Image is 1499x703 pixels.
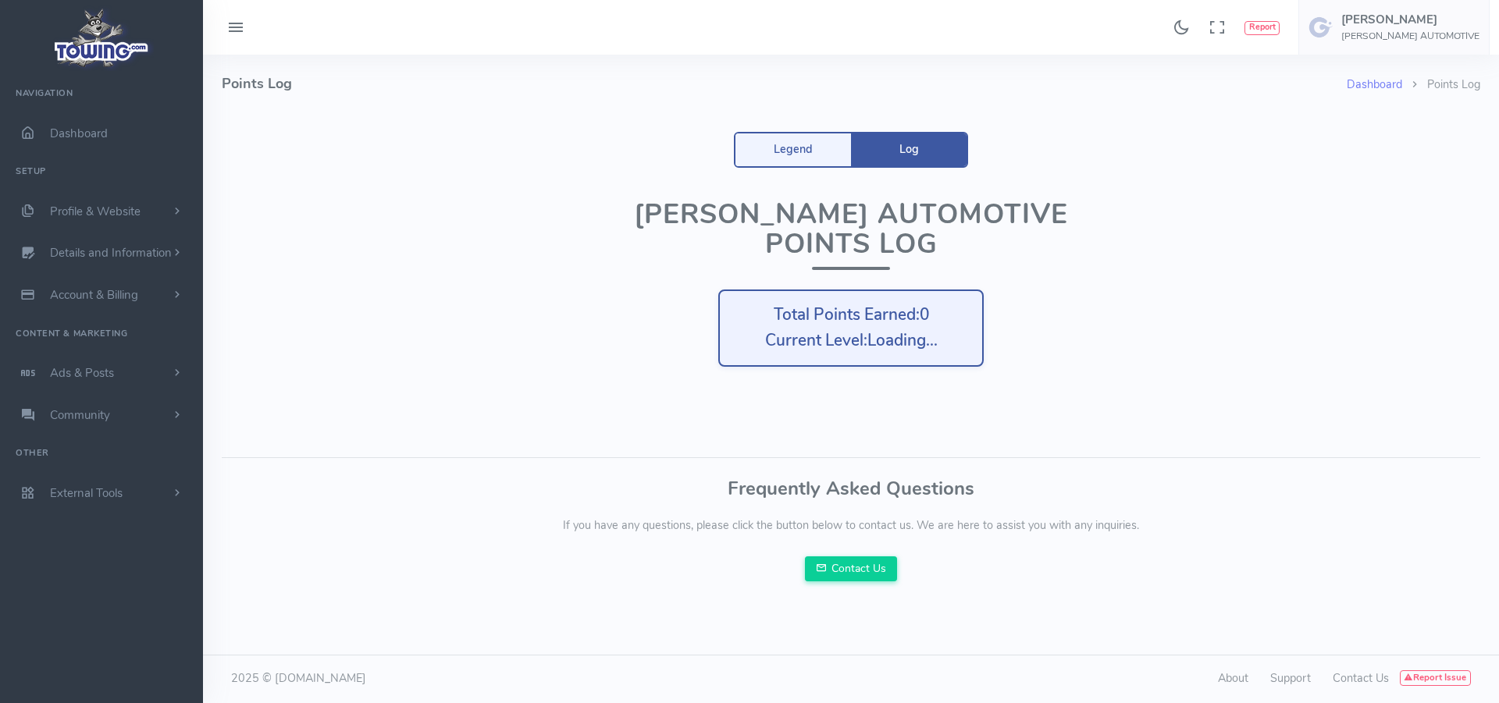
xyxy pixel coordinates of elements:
[49,5,155,71] img: logo
[1402,76,1480,94] li: Points Log
[222,517,1480,534] p: If you have any questions, please click the button below to contact us. We are here to assist you...
[1309,15,1333,40] img: user-image
[50,407,110,423] span: Community
[1341,31,1479,41] h6: [PERSON_NAME] AUTOMOTIVE
[50,246,172,261] span: Details and Information
[867,329,938,351] span: Loading...
[50,204,141,219] span: Profile & Website
[50,365,114,381] span: Ads & Posts
[1341,13,1479,26] h5: [PERSON_NAME]
[1218,670,1248,686] a: About
[920,304,929,325] span: 0
[1333,670,1389,686] a: Contact Us
[222,478,1480,499] h3: Frequently Asked Questions
[805,556,897,581] a: Contact Us
[50,287,138,303] span: Account & Billing
[222,55,1347,113] h4: Points Log
[718,289,984,367] div: Total Points Earned: Current Level:
[50,485,123,501] span: External Tools
[1244,21,1280,35] button: Report
[735,133,851,166] a: Legend
[1347,76,1402,92] a: Dashboard
[222,670,851,687] div: 2025 © [DOMAIN_NAME]
[1270,670,1311,686] a: Support
[50,126,108,141] span: Dashboard
[515,199,1187,270] h1: [PERSON_NAME] AUTOMOTIVE Points Log
[1400,670,1471,686] button: Report Issue
[851,133,967,166] a: Log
